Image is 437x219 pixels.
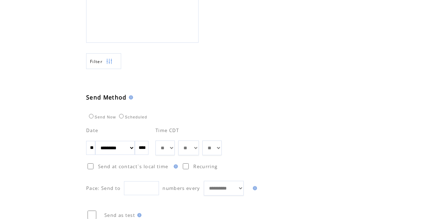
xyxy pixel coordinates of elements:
[155,127,179,134] span: Time CDT
[86,185,120,191] span: Pace: Send to
[127,95,133,100] img: help.gif
[86,94,127,101] span: Send Method
[193,163,217,170] span: Recurring
[251,186,257,190] img: help.gif
[172,164,178,169] img: help.gif
[117,115,147,119] label: Scheduled
[86,127,98,134] span: Date
[87,115,116,119] label: Send Now
[119,114,124,118] input: Scheduled
[162,185,200,191] span: numbers every
[90,59,103,64] span: Show filters
[98,163,168,170] span: Send at contact`s local time
[86,53,121,69] a: Filter
[104,212,135,218] span: Send as test
[106,54,112,69] img: filters.png
[135,213,141,217] img: help.gif
[89,114,93,118] input: Send Now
